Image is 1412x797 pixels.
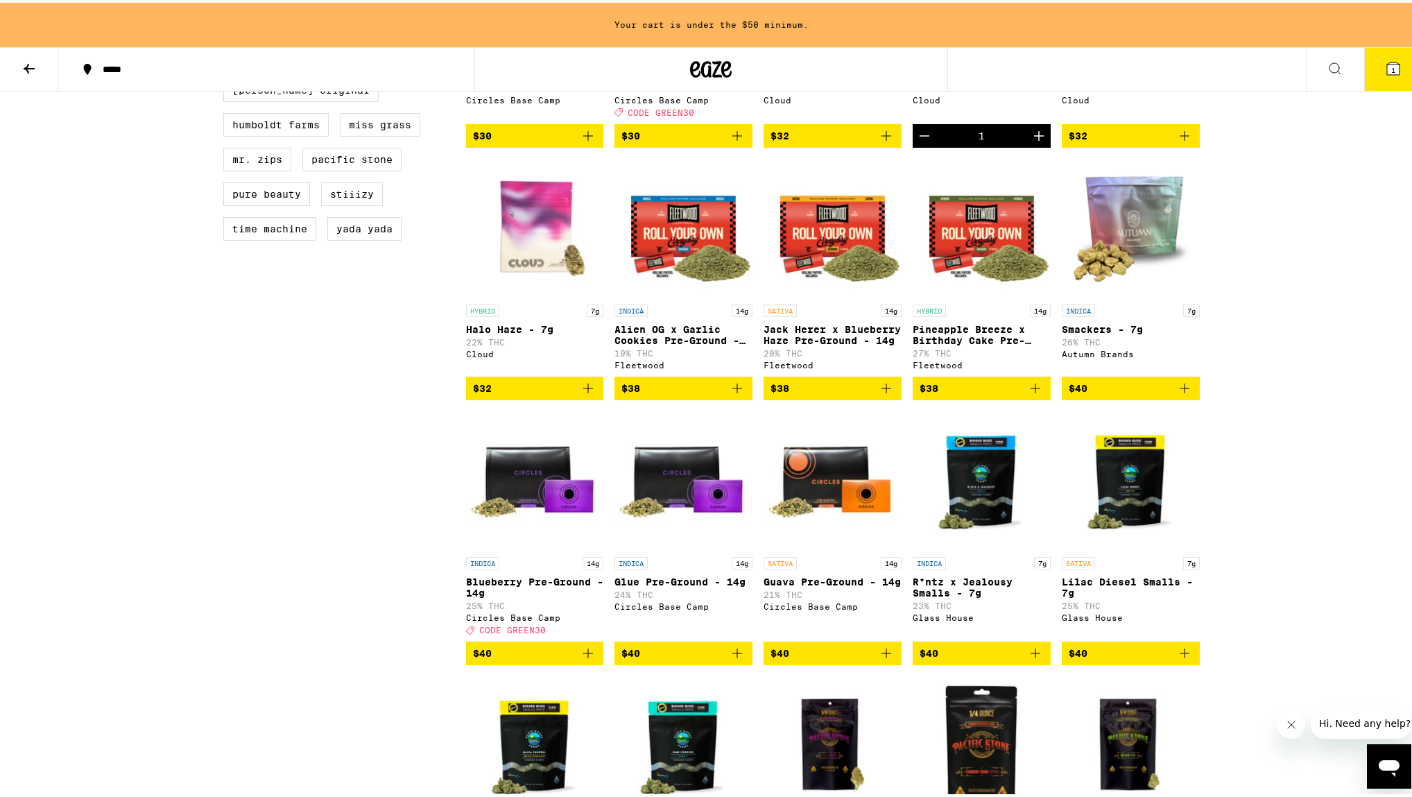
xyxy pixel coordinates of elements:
button: Add to bag [614,374,752,397]
p: Glue Pre-Ground - 14g [614,574,752,585]
span: $40 [1069,645,1087,656]
span: $38 [920,380,938,391]
a: Open page for R*ntz x Jealousy Smalls - 7g from Glass House [913,409,1051,639]
label: Miss Grass [340,110,420,134]
a: Open page for Lilac Diesel Smalls - 7g from Glass House [1062,409,1200,639]
p: INDICA [466,554,499,567]
span: $32 [1069,128,1087,139]
label: Yada Yada [327,214,402,238]
p: Lilac Diesel Smalls - 7g [1062,574,1200,596]
a: Open page for Guava Pre-Ground - 14g from Circles Base Camp [764,409,902,639]
div: Cloud [1062,93,1200,102]
div: Circles Base Camp [614,93,752,102]
label: Humboldt Farms [223,110,329,134]
span: $40 [1069,380,1087,391]
p: 19% THC [614,346,752,355]
div: Circles Base Camp [466,93,604,102]
p: 27% THC [913,346,1051,355]
p: 7g [587,302,603,314]
p: INDICA [614,302,648,314]
button: Increment [1027,121,1051,145]
span: $40 [770,645,789,656]
div: 1 [979,128,985,139]
img: Circles Base Camp - Blueberry Pre-Ground - 14g [466,409,604,547]
div: Fleetwood [614,358,752,367]
p: INDICA [614,554,648,567]
a: Open page for Halo Haze - 7g from Cloud [466,156,604,374]
span: $40 [920,645,938,656]
p: SATIVA [1062,554,1095,567]
div: Glass House [913,610,1051,619]
button: Add to bag [913,639,1051,662]
p: HYBRID [466,302,499,314]
button: Add to bag [913,374,1051,397]
label: Pacific Stone [302,145,402,169]
span: $38 [770,380,789,391]
a: Open page for Glue Pre-Ground - 14g from Circles Base Camp [614,409,752,639]
img: Fleetwood - Jack Herer x Blueberry Haze Pre-Ground - 14g [764,156,902,295]
span: CODE GREEN30 [479,623,546,632]
p: 7g [1183,554,1200,567]
span: $32 [770,128,789,139]
div: Cloud [466,347,604,356]
iframe: Close message [1277,708,1305,736]
p: Smackers - 7g [1062,321,1200,332]
p: HYBRID [913,302,946,314]
span: $40 [621,645,640,656]
button: Add to bag [1062,639,1200,662]
iframe: Message from company [1311,705,1411,736]
span: CODE GREEN30 [628,105,694,114]
p: Halo Haze - 7g [466,321,604,332]
button: Add to bag [614,121,752,145]
img: Cloud - Halo Haze - 7g [466,156,604,295]
div: Circles Base Camp [466,610,604,619]
p: INDICA [1062,302,1095,314]
div: Glass House [1062,610,1200,619]
label: Time Machine [223,214,316,238]
p: 14g [732,554,752,567]
img: Fleetwood - Pineapple Breeze x Birthday Cake Pre-Ground - 14g [913,156,1051,295]
p: INDICA [913,554,946,567]
p: SATIVA [764,302,797,314]
img: Autumn Brands - Smackers - 7g [1062,156,1200,295]
img: Fleetwood - Alien OG x Garlic Cookies Pre-Ground - 14g [614,156,752,295]
p: 23% THC [913,599,1051,608]
p: 24% THC [614,588,752,597]
button: Add to bag [466,121,604,145]
p: R*ntz x Jealousy Smalls - 7g [913,574,1051,596]
img: Glass House - R*ntz x Jealousy Smalls - 7g [913,409,1051,547]
button: Decrement [913,121,936,145]
button: Add to bag [466,374,604,397]
button: Add to bag [466,639,604,662]
img: Circles Base Camp - Glue Pre-Ground - 14g [614,409,752,547]
p: 14g [881,302,902,314]
a: Open page for Pineapple Breeze x Birthday Cake Pre-Ground - 14g from Fleetwood [913,156,1051,374]
p: 22% THC [466,335,604,344]
a: Open page for Blueberry Pre-Ground - 14g from Circles Base Camp [466,409,604,639]
p: 21% THC [764,588,902,597]
p: 14g [881,554,902,567]
a: Open page for Smackers - 7g from Autumn Brands [1062,156,1200,374]
span: $38 [621,380,640,391]
iframe: Button to launch messaging window [1367,742,1411,786]
p: Jack Herer x Blueberry Haze Pre-Ground - 14g [764,321,902,343]
button: Add to bag [764,639,902,662]
p: 14g [583,554,603,567]
button: Add to bag [1062,374,1200,397]
button: Add to bag [614,639,752,662]
p: Blueberry Pre-Ground - 14g [466,574,604,596]
label: Pure Beauty [223,180,310,203]
button: Add to bag [1062,121,1200,145]
p: 20% THC [764,346,902,355]
div: Fleetwood [764,358,902,367]
p: 25% THC [1062,599,1200,608]
p: 7g [1034,554,1051,567]
img: Circles Base Camp - Guava Pre-Ground - 14g [764,409,902,547]
p: 25% THC [466,599,604,608]
p: Guava Pre-Ground - 14g [764,574,902,585]
p: 14g [1030,302,1051,314]
div: Circles Base Camp [614,599,752,608]
span: $40 [473,645,492,656]
button: Add to bag [764,121,902,145]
